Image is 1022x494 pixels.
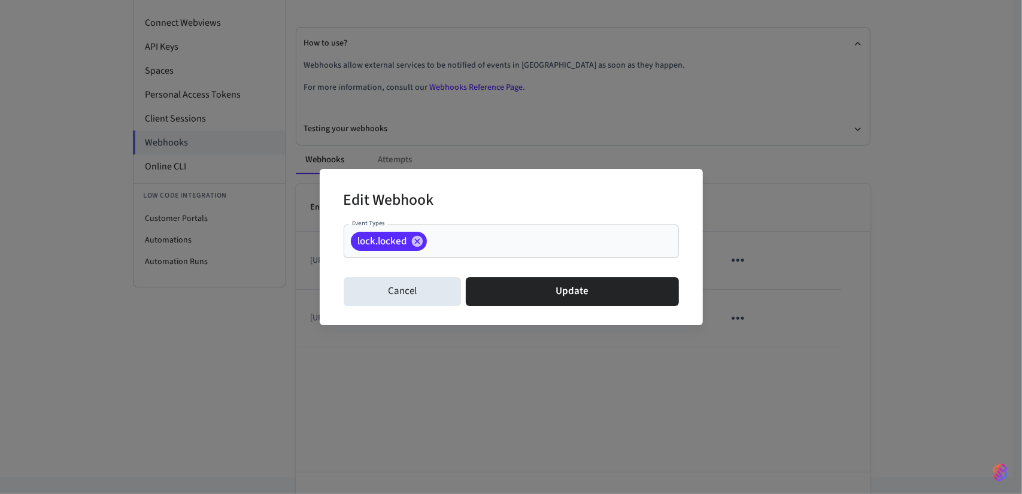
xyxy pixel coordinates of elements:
span: lock.locked [351,235,414,247]
div: lock.locked [351,232,427,251]
button: Cancel [344,277,462,306]
img: SeamLogoGradient.69752ec5.svg [993,463,1008,482]
label: Event Types [352,219,385,228]
button: Update [466,277,678,306]
h2: Edit Webhook [344,183,434,220]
